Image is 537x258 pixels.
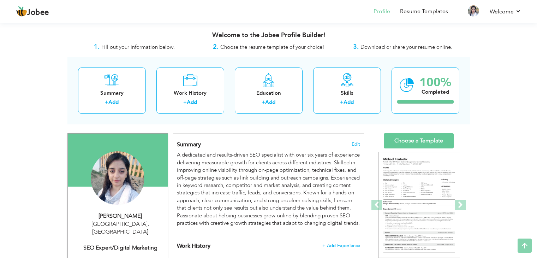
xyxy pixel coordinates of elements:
[177,141,201,148] span: Summary
[187,99,197,106] a: Add
[419,77,451,88] div: 100%
[27,9,49,17] span: Jobee
[73,220,168,236] div: [GEOGRAPHIC_DATA] [GEOGRAPHIC_DATA]
[94,42,100,51] strong: 1.
[91,151,144,205] img: Maryam Arshad
[419,88,451,96] div: Completed
[344,99,354,106] a: Add
[177,151,360,227] div: A dedicated and results-driven SEO specialist with over six years of experience delivering measur...
[148,220,149,228] span: ,
[374,7,390,16] a: Profile
[353,42,359,51] strong: 3.
[352,142,360,147] span: Edit
[319,89,375,97] div: Skills
[16,6,27,17] img: jobee.io
[213,42,219,51] strong: 2.
[490,7,521,16] a: Welcome
[262,99,265,106] label: +
[73,212,168,220] div: [PERSON_NAME]
[177,242,210,250] span: Work History
[177,141,360,148] h4: Adding a summary is a quick and easy way to highlight your experience and interests.
[340,99,344,106] label: +
[360,43,452,51] span: Download or share your resume online.
[400,7,448,16] a: Resume Templates
[16,6,49,17] a: Jobee
[322,243,360,248] span: + Add Experience
[84,89,140,97] div: Summary
[101,43,175,51] span: Fill out your information below.
[240,89,297,97] div: Education
[183,99,187,106] label: +
[265,99,275,106] a: Add
[108,99,119,106] a: Add
[384,133,454,148] a: Choose a Template
[105,99,108,106] label: +
[67,32,470,39] h3: Welcome to the Jobee Profile Builder!
[162,89,219,97] div: Work History
[177,242,360,250] h4: This helps to show the companies you have worked for.
[220,43,324,51] span: Choose the resume template of your choice!
[468,5,479,17] img: Profile Img
[73,244,168,252] div: SEO Expert/Digital Marketing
